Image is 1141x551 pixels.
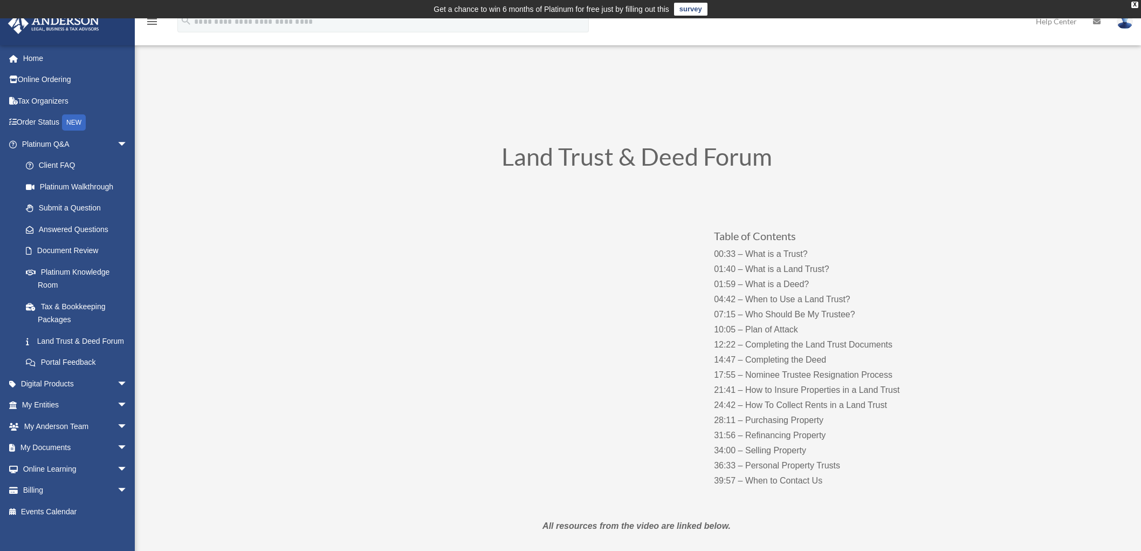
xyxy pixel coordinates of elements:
[15,352,144,373] a: Portal Feedback
[15,261,144,296] a: Platinum Knowledge Room
[117,133,139,155] span: arrow_drop_down
[8,69,144,91] a: Online Ordering
[117,458,139,480] span: arrow_drop_down
[8,90,144,112] a: Tax Organizers
[15,330,139,352] a: Land Trust & Deed Forum
[1117,13,1133,29] img: User Pic
[8,437,144,459] a: My Documentsarrow_drop_down
[15,155,144,176] a: Client FAQ
[180,15,192,26] i: search
[117,373,139,395] span: arrow_drop_down
[714,230,927,247] h3: Table of Contents
[146,19,159,28] a: menu
[714,247,927,488] p: 00:33 – What is a Trust? 01:40 – What is a Land Trust? 01:59 – What is a Deed? 04:42 – When to Us...
[117,394,139,417] span: arrow_drop_down
[434,3,669,16] div: Get a chance to win 6 months of Platinum for free just by filling out this
[5,13,102,34] img: Anderson Advisors Platinum Portal
[62,114,86,131] div: NEW
[15,176,144,198] a: Platinum Walkthrough
[346,145,928,174] h1: Land Trust & Deed Forum
[8,501,144,522] a: Events Calendar
[146,15,159,28] i: menu
[15,198,144,219] a: Submit a Question
[15,240,144,262] a: Document Review
[8,458,144,480] a: Online Learningarrow_drop_down
[117,480,139,502] span: arrow_drop_down
[8,373,144,394] a: Digital Productsarrow_drop_down
[8,480,144,501] a: Billingarrow_drop_down
[674,3,707,16] a: survey
[117,416,139,438] span: arrow_drop_down
[15,296,144,330] a: Tax & Bookkeeping Packages
[542,521,731,530] em: All resources from the video are linked below.
[1131,2,1138,8] div: close
[8,394,144,416] a: My Entitiesarrow_drop_down
[117,437,139,459] span: arrow_drop_down
[8,416,144,437] a: My Anderson Teamarrow_drop_down
[8,133,144,155] a: Platinum Q&Aarrow_drop_down
[8,112,144,134] a: Order StatusNEW
[8,47,144,69] a: Home
[15,219,144,240] a: Answered Questions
